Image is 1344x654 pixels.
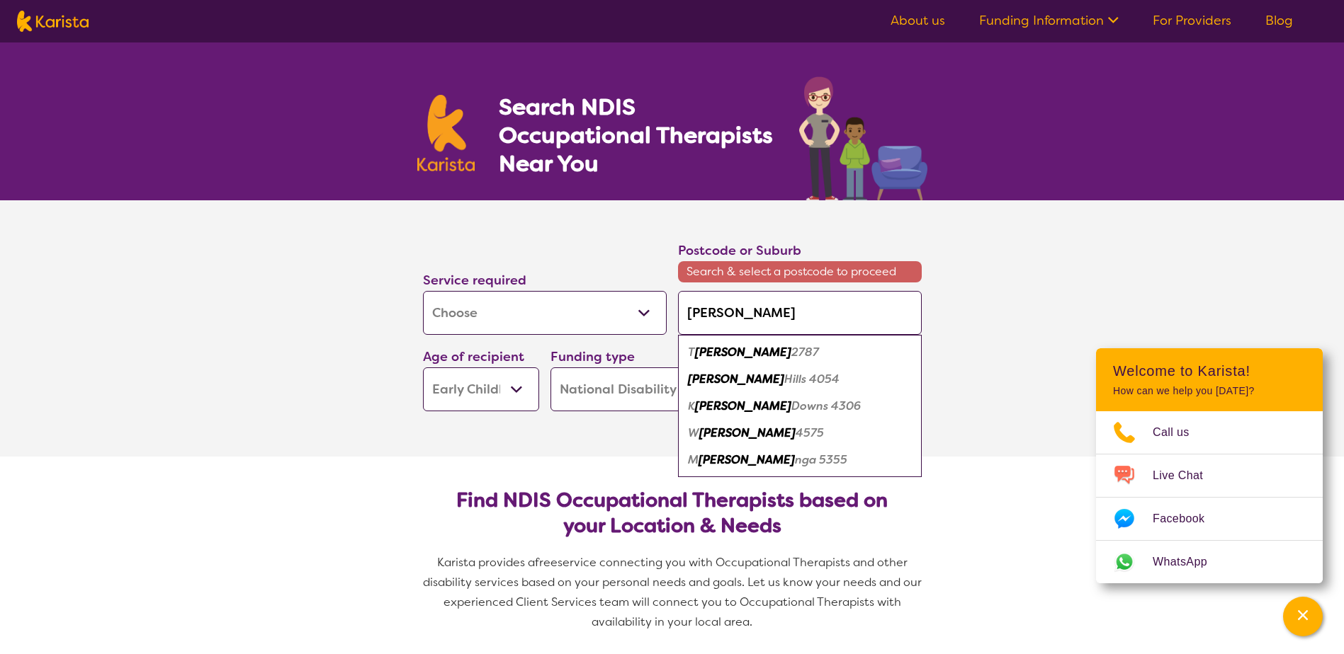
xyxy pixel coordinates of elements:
[685,447,915,474] div: Marananga 5355
[499,93,774,178] h1: Search NDIS Occupational Therapists Near You
[437,555,535,570] span: Karista provides a
[423,555,925,629] span: service connecting you with Occupational Therapists and other disability services based on your p...
[1153,465,1220,486] span: Live Chat
[699,452,795,467] em: [PERSON_NAME]
[423,348,524,365] label: Age of recipient
[1153,551,1224,573] span: WhatsApp
[791,398,861,413] em: Downs 4306
[699,425,796,440] em: [PERSON_NAME]
[688,452,699,467] em: M
[695,398,791,413] em: [PERSON_NAME]
[1153,12,1231,29] a: For Providers
[678,242,801,259] label: Postcode or Suburb
[417,95,475,171] img: Karista logo
[1096,411,1323,583] ul: Choose channel
[688,372,784,386] em: [PERSON_NAME]
[1113,385,1306,397] p: How can we help you [DATE]?
[1265,12,1293,29] a: Blog
[1153,422,1207,443] span: Call us
[795,452,847,467] em: nga 5355
[685,420,915,447] div: Warana 4575
[1283,597,1323,636] button: Channel Menu
[688,425,699,440] em: W
[1096,541,1323,583] a: Web link opens in a new tab.
[685,393,915,420] div: Karana Downs 4306
[423,272,526,289] label: Service required
[784,372,840,386] em: Hills 4054
[17,11,89,32] img: Karista logo
[535,555,558,570] span: free
[891,12,945,29] a: About us
[1096,348,1323,583] div: Channel Menu
[695,345,791,360] em: [PERSON_NAME]
[678,291,922,335] input: Type
[979,12,1119,29] a: Funding Information
[796,425,824,440] em: 4575
[799,76,927,200] img: occupational-therapy
[1113,362,1306,379] h2: Welcome to Karista!
[1153,508,1221,529] span: Facebook
[550,348,635,365] label: Funding type
[678,261,922,282] span: Search & select a postcode to proceed
[688,345,695,360] em: T
[434,488,910,539] h2: Find NDIS Occupational Therapists based on your Location & Needs
[688,398,695,413] em: K
[685,366,915,393] div: Arana Hills 4054
[791,345,819,360] em: 2787
[685,339,915,366] div: Tarana 2787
